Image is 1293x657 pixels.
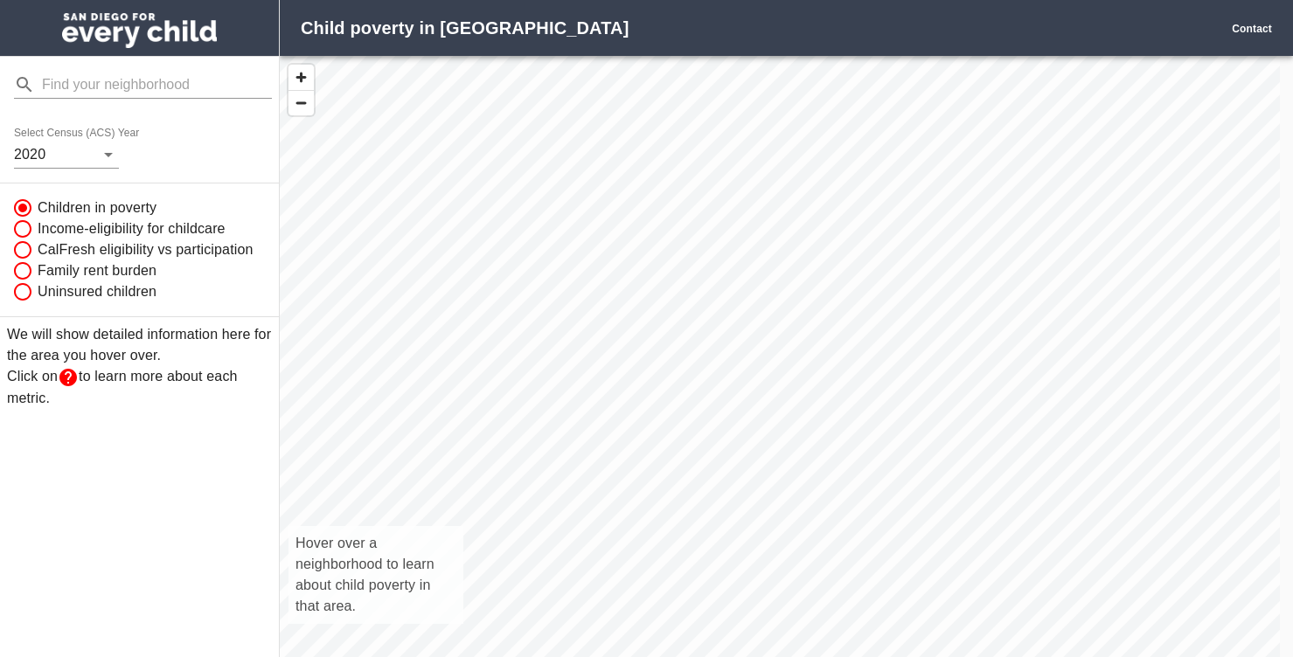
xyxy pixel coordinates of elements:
div: 2020 [14,141,119,169]
p: Hover over a neighborhood to learn about child poverty in that area. [295,533,456,617]
input: Find your neighborhood [42,71,272,99]
img: San Diego for Every Child logo [62,13,217,48]
span: Income-eligibility for childcare [38,218,226,239]
span: Children in poverty [38,197,156,218]
span: CalFresh eligibility vs participation [38,239,254,260]
button: Zoom Out [288,90,314,115]
label: Select Census (ACS) Year [14,128,145,139]
span: Family rent burden [38,260,156,281]
strong: Child poverty in [GEOGRAPHIC_DATA] [301,18,629,38]
p: We will show detailed information here for the area you hover over. Click on to learn more about ... [7,324,272,409]
a: Contact [1232,23,1272,35]
span: Uninsured children [38,281,156,302]
button: Zoom In [288,65,314,90]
